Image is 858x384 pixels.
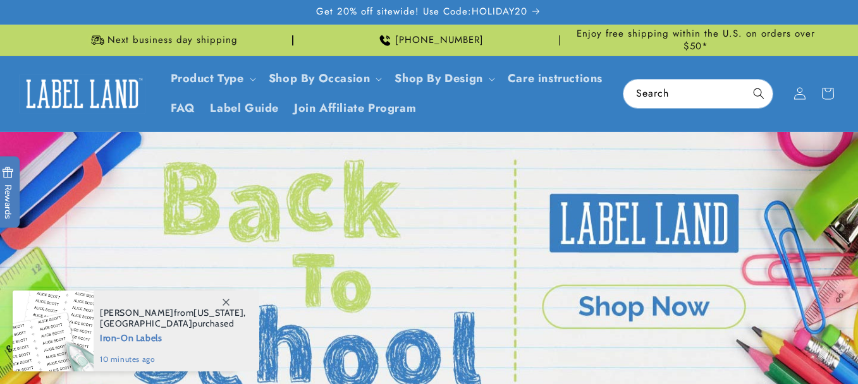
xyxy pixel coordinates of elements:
[100,308,246,329] span: from , purchased
[163,64,261,93] summary: Product Type
[298,25,560,56] div: Announcement
[107,34,238,47] span: Next business day shipping
[100,318,192,329] span: [GEOGRAPHIC_DATA]
[210,101,279,116] span: Label Guide
[171,70,244,87] a: Product Type
[202,93,286,123] a: Label Guide
[163,93,203,123] a: FAQ
[261,64,388,93] summary: Shop By Occasion
[286,93,424,123] a: Join Affiliate Program
[171,101,195,116] span: FAQ
[269,71,371,86] span: Shop By Occasion
[316,6,527,18] span: Get 20% off sitewide! Use Code:HOLIDAY20
[19,74,145,113] img: Label Land
[395,34,484,47] span: [PHONE_NUMBER]
[193,307,243,318] span: [US_STATE]
[100,354,246,365] span: 10 minutes ago
[15,69,150,118] a: Label Land
[294,101,416,116] span: Join Affiliate Program
[100,307,174,318] span: [PERSON_NAME]
[395,70,482,87] a: Shop By Design
[500,64,610,93] a: Care instructions
[508,71,603,86] span: Care instructions
[387,64,499,93] summary: Shop By Design
[565,25,826,56] div: Announcement
[565,28,826,52] span: Enjoy free shipping within the U.S. on orders over $50*
[2,167,14,219] span: Rewards
[32,25,293,56] div: Announcement
[100,329,246,345] span: Iron-On Labels
[745,80,773,107] button: Search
